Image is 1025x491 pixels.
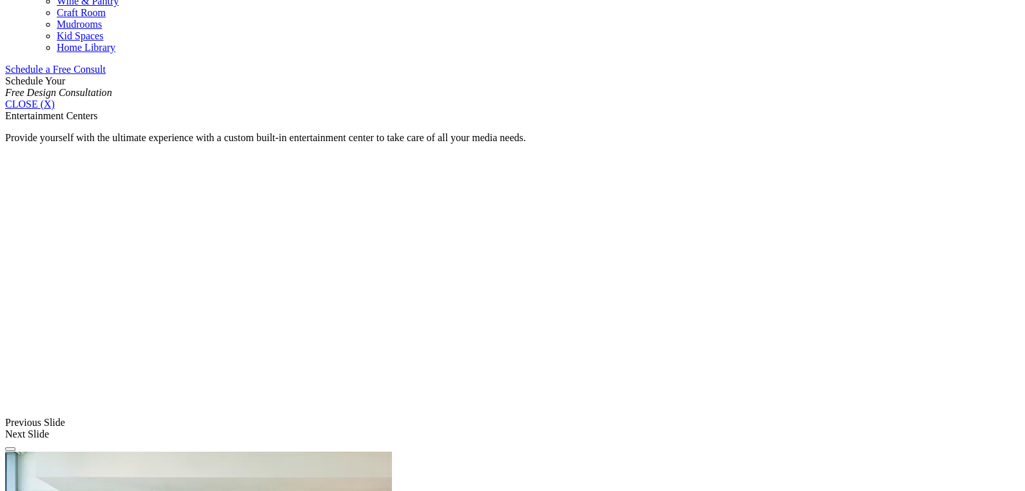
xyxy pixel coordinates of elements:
[57,30,103,41] a: Kid Spaces
[57,42,115,53] a: Home Library
[5,99,55,110] a: CLOSE (X)
[57,7,106,18] a: Craft Room
[5,428,1020,440] div: Next Slide
[57,19,102,30] a: Mudrooms
[5,417,1020,428] div: Previous Slide
[5,132,1020,144] p: Provide yourself with the ultimate experience with a custom built-in entertainment center to take...
[5,87,112,98] em: Free Design Consultation
[5,64,106,75] a: Schedule a Free Consult (opens a dropdown menu)
[5,110,98,121] span: Entertainment Centers
[5,75,112,98] span: Schedule Your
[5,447,15,451] button: Click here to pause slide show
